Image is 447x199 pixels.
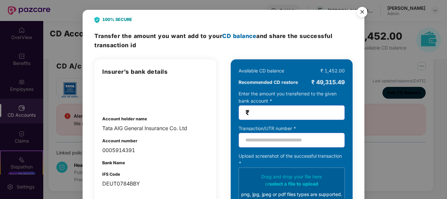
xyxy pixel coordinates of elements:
[102,124,208,132] div: Tata AIG General Insurance Co. Ltd
[353,4,371,21] button: Close
[239,125,345,132] div: Transaction/UTR number *
[102,83,136,106] img: details
[311,78,345,87] div: ₹ 49,315.49
[239,67,284,74] div: Available CD balance
[102,160,125,165] b: Bank Name
[321,67,345,74] div: ₹ 1,452.00
[102,172,120,177] b: IFS Code
[102,138,137,143] b: Account number
[102,16,132,23] b: 100% SECURE
[245,109,249,116] span: ₹
[102,116,147,121] b: Account holder name
[239,79,298,86] b: Recommended CD restore
[102,180,208,188] div: DEUT0784BBY
[241,180,342,188] div: or
[102,146,208,154] div: 0005914391
[353,4,371,22] img: svg+xml;base64,PHN2ZyB4bWxucz0iaHR0cDovL3d3dy53My5vcmcvMjAwMC9zdmciIHdpZHRoPSI1NiIgaGVpZ2h0PSI1Ni...
[94,17,100,23] img: svg+xml;base64,PHN2ZyB4bWxucz0iaHR0cDovL3d3dy53My5vcmcvMjAwMC9zdmciIHdpZHRoPSIyNCIgaGVpZ2h0PSIyOC...
[239,90,345,120] div: Enter the amount you transferred to the given bank account *
[269,181,318,187] span: select a file to upload
[241,191,342,198] div: png, jpg, jpeg or pdf files types are supported.
[158,32,256,39] span: you want add to your
[222,32,256,39] span: CD balance
[102,67,208,76] h3: Insurer’s bank details
[94,31,352,50] h3: Transfer the amount and share the successful transaction id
